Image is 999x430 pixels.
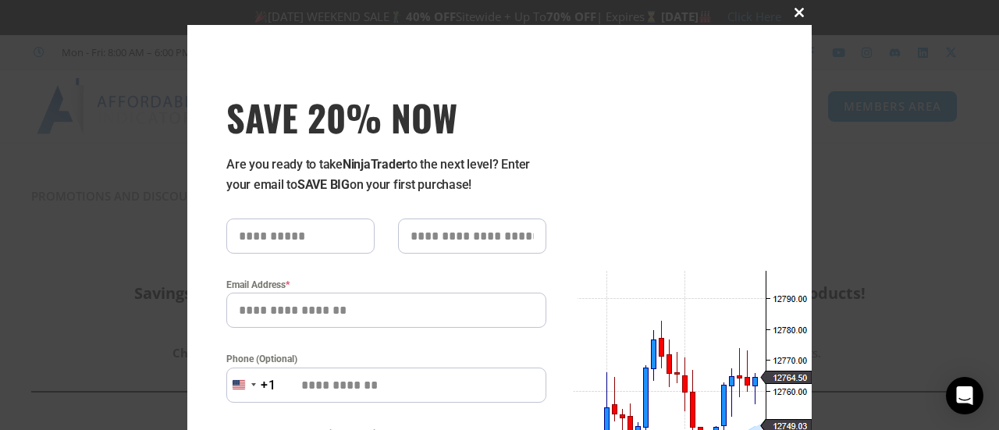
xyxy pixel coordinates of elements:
[226,277,546,293] label: Email Address
[261,375,276,396] div: +1
[297,177,350,192] strong: SAVE BIG
[226,351,546,367] label: Phone (Optional)
[226,95,546,139] span: SAVE 20% NOW
[343,157,407,172] strong: NinjaTrader
[226,155,546,195] p: Are you ready to take to the next level? Enter your email to on your first purchase!
[226,368,276,403] button: Selected country
[946,377,983,414] div: Open Intercom Messenger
